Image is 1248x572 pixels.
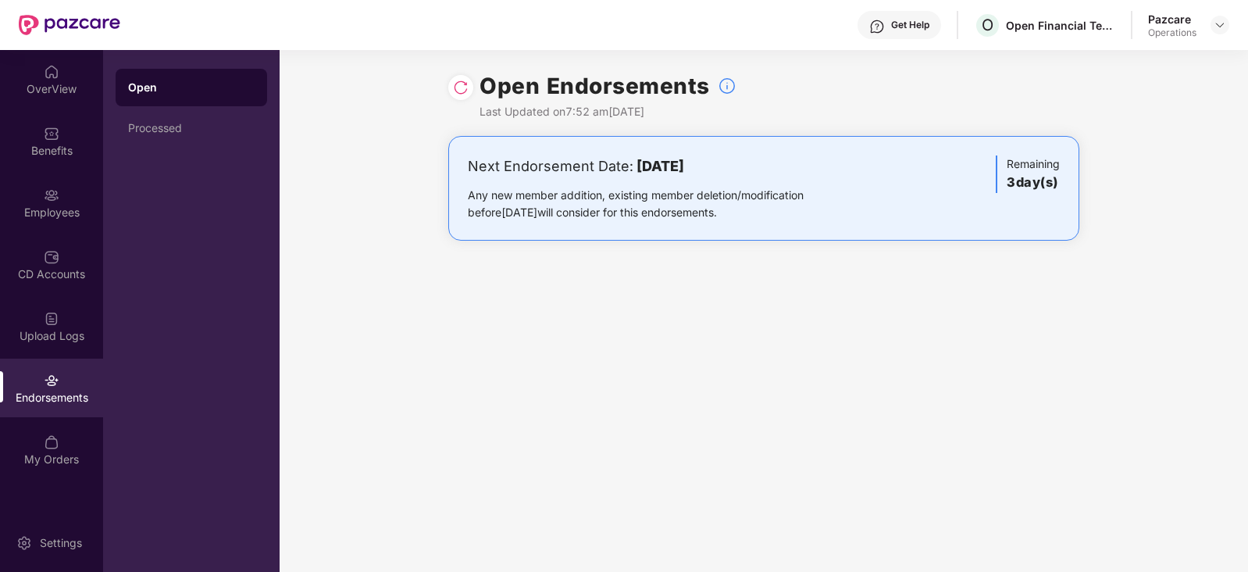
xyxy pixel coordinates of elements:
div: Open [128,80,255,95]
img: svg+xml;base64,PHN2ZyBpZD0iRW1wbG95ZWVzIiB4bWxucz0iaHR0cDovL3d3dy53My5vcmcvMjAwMC9zdmciIHdpZHRoPS... [44,188,59,203]
div: Any new member addition, existing member deletion/modification before [DATE] will consider for th... [468,187,853,221]
div: Operations [1148,27,1196,39]
img: svg+xml;base64,PHN2ZyBpZD0iSG9tZSIgeG1sbnM9Imh0dHA6Ly93d3cudzMub3JnLzIwMDAvc3ZnIiB3aWR0aD0iMjAiIG... [44,64,59,80]
div: Settings [35,535,87,551]
span: O [982,16,993,34]
b: [DATE] [636,158,684,174]
img: New Pazcare Logo [19,15,120,35]
img: svg+xml;base64,PHN2ZyBpZD0iSW5mb18tXzMyeDMyIiBkYXRhLW5hbWU9IkluZm8gLSAzMngzMiIgeG1sbnM9Imh0dHA6Ly... [718,77,736,95]
div: Processed [128,122,255,134]
img: svg+xml;base64,PHN2ZyBpZD0iVXBsb2FkX0xvZ3MiIGRhdGEtbmFtZT0iVXBsb2FkIExvZ3MiIHhtbG5zPSJodHRwOi8vd3... [44,311,59,327]
div: Get Help [891,19,929,31]
img: svg+xml;base64,PHN2ZyBpZD0iRW5kb3JzZW1lbnRzIiB4bWxucz0iaHR0cDovL3d3dy53My5vcmcvMjAwMC9zdmciIHdpZH... [44,373,59,388]
img: svg+xml;base64,PHN2ZyBpZD0iUmVsb2FkLTMyeDMyIiB4bWxucz0iaHR0cDovL3d3dy53My5vcmcvMjAwMC9zdmciIHdpZH... [453,80,469,95]
img: svg+xml;base64,PHN2ZyBpZD0iU2V0dGluZy0yMHgyMCIgeG1sbnM9Imh0dHA6Ly93d3cudzMub3JnLzIwMDAvc3ZnIiB3aW... [16,535,32,551]
h3: 3 day(s) [1007,173,1060,193]
img: svg+xml;base64,PHN2ZyBpZD0iSGVscC0zMngzMiIgeG1sbnM9Imh0dHA6Ly93d3cudzMub3JnLzIwMDAvc3ZnIiB3aWR0aD... [869,19,885,34]
div: Last Updated on 7:52 am[DATE] [480,103,736,120]
img: svg+xml;base64,PHN2ZyBpZD0iQ0RfQWNjb3VudHMiIGRhdGEtbmFtZT0iQ0QgQWNjb3VudHMiIHhtbG5zPSJodHRwOi8vd3... [44,249,59,265]
div: Open Financial Technologies Private Limited [1006,18,1115,33]
img: svg+xml;base64,PHN2ZyBpZD0iTXlfT3JkZXJzIiBkYXRhLW5hbWU9Ik15IE9yZGVycyIgeG1sbnM9Imh0dHA6Ly93d3cudz... [44,434,59,450]
div: Remaining [996,156,1060,193]
img: svg+xml;base64,PHN2ZyBpZD0iRHJvcGRvd24tMzJ4MzIiIHhtbG5zPSJodHRwOi8vd3d3LnczLm9yZy8yMDAwL3N2ZyIgd2... [1214,19,1226,31]
div: Pazcare [1148,12,1196,27]
div: Next Endorsement Date: [468,156,853,177]
img: svg+xml;base64,PHN2ZyBpZD0iQmVuZWZpdHMiIHhtbG5zPSJodHRwOi8vd3d3LnczLm9yZy8yMDAwL3N2ZyIgd2lkdGg9Ij... [44,126,59,141]
h1: Open Endorsements [480,69,710,103]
